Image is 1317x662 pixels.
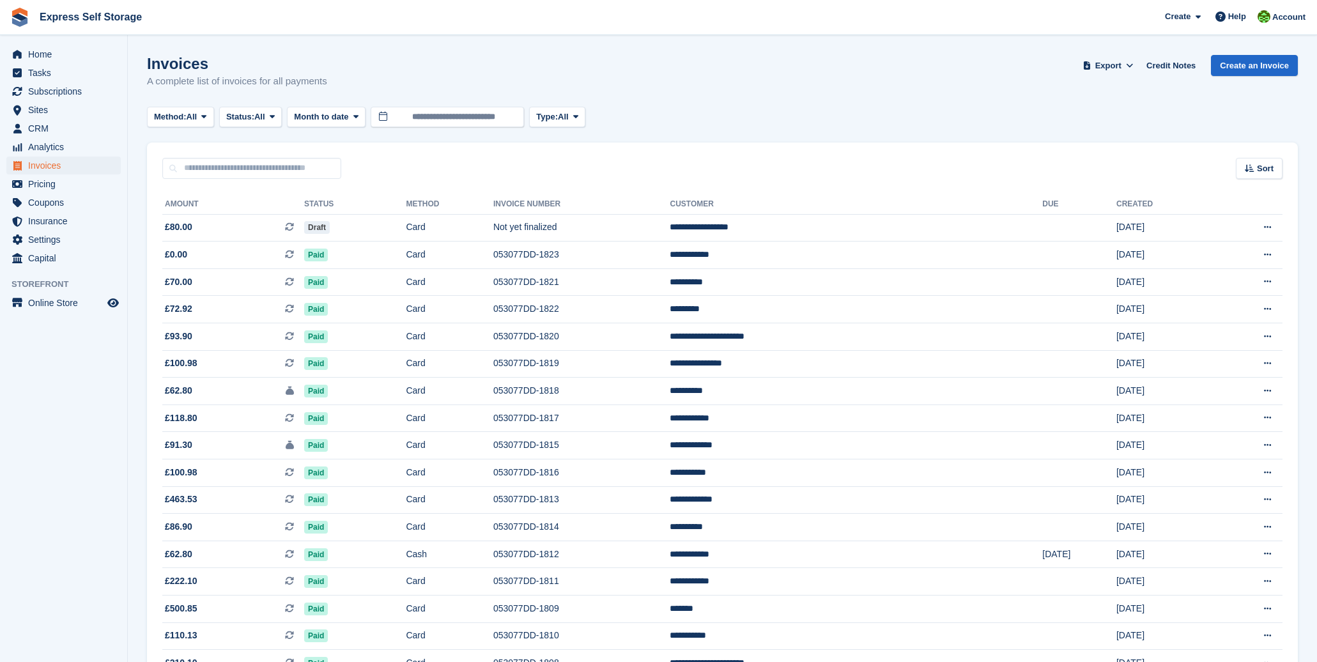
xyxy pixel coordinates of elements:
[1141,55,1201,76] a: Credit Notes
[165,548,192,561] span: £62.80
[165,384,192,397] span: £62.80
[28,249,105,267] span: Capital
[1042,194,1116,215] th: Due
[6,119,121,137] a: menu
[28,212,105,230] span: Insurance
[493,486,670,514] td: 053077DD-1813
[304,521,328,534] span: Paid
[304,276,328,289] span: Paid
[493,323,670,351] td: 053077DD-1820
[406,242,493,269] td: Card
[1116,596,1212,623] td: [DATE]
[406,378,493,405] td: Card
[304,493,328,506] span: Paid
[493,404,670,432] td: 053077DD-1817
[10,8,29,27] img: stora-icon-8386f47178a22dfd0bd8f6a31ec36ba5ce8667c1dd55bd0f319d3a0aa187defe.svg
[406,541,493,568] td: Cash
[1258,10,1270,23] img: Sonia Shah
[28,294,105,312] span: Online Store
[304,357,328,370] span: Paid
[165,412,197,425] span: £118.80
[1116,214,1212,242] td: [DATE]
[165,602,197,615] span: £500.85
[304,548,328,561] span: Paid
[1116,541,1212,568] td: [DATE]
[406,486,493,514] td: Card
[493,541,670,568] td: 053077DD-1812
[493,268,670,296] td: 053077DD-1821
[406,296,493,323] td: Card
[165,629,197,642] span: £110.13
[6,82,121,100] a: menu
[1116,568,1212,596] td: [DATE]
[1116,404,1212,432] td: [DATE]
[219,107,282,128] button: Status: All
[493,432,670,459] td: 053077DD-1815
[304,466,328,479] span: Paid
[493,296,670,323] td: 053077DD-1822
[1165,10,1190,23] span: Create
[6,157,121,174] a: menu
[165,275,192,289] span: £70.00
[558,111,569,123] span: All
[6,294,121,312] a: menu
[147,74,327,89] p: A complete list of invoices for all payments
[165,520,192,534] span: £86.90
[1095,59,1121,72] span: Export
[1116,194,1212,215] th: Created
[165,220,192,234] span: £80.00
[1116,350,1212,378] td: [DATE]
[1116,486,1212,514] td: [DATE]
[406,350,493,378] td: Card
[28,101,105,119] span: Sites
[162,194,304,215] th: Amount
[406,268,493,296] td: Card
[304,603,328,615] span: Paid
[1211,55,1298,76] a: Create an Invoice
[304,221,330,234] span: Draft
[147,55,327,72] h1: Invoices
[304,303,328,316] span: Paid
[406,194,493,215] th: Method
[6,194,121,212] a: menu
[406,404,493,432] td: Card
[1116,296,1212,323] td: [DATE]
[493,459,670,487] td: 053077DD-1816
[6,101,121,119] a: menu
[529,107,585,128] button: Type: All
[1116,378,1212,405] td: [DATE]
[28,157,105,174] span: Invoices
[105,295,121,311] a: Preview store
[165,466,197,479] span: £100.98
[35,6,147,27] a: Express Self Storage
[536,111,558,123] span: Type:
[406,568,493,596] td: Card
[304,385,328,397] span: Paid
[165,438,192,452] span: £91.30
[493,242,670,269] td: 053077DD-1823
[1116,432,1212,459] td: [DATE]
[493,568,670,596] td: 053077DD-1811
[6,138,121,156] a: menu
[304,412,328,425] span: Paid
[165,574,197,588] span: £222.10
[304,439,328,452] span: Paid
[304,629,328,642] span: Paid
[304,330,328,343] span: Paid
[1080,55,1136,76] button: Export
[1116,459,1212,487] td: [DATE]
[28,64,105,82] span: Tasks
[1116,242,1212,269] td: [DATE]
[28,45,105,63] span: Home
[154,111,187,123] span: Method:
[406,596,493,623] td: Card
[493,596,670,623] td: 053077DD-1809
[1116,622,1212,650] td: [DATE]
[294,111,348,123] span: Month to date
[406,432,493,459] td: Card
[304,249,328,261] span: Paid
[1116,323,1212,351] td: [DATE]
[6,45,121,63] a: menu
[406,514,493,541] td: Card
[28,119,105,137] span: CRM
